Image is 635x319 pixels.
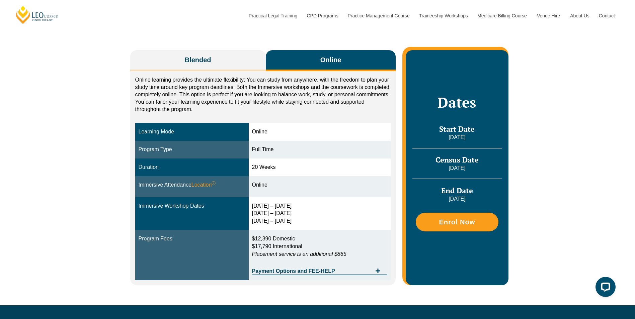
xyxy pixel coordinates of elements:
a: Traineeship Workshops [414,1,472,30]
div: Program Fees [139,235,245,243]
span: Start Date [439,124,475,134]
div: Full Time [252,146,388,153]
a: Venue Hire [532,1,565,30]
span: Location [191,181,216,189]
h2: Dates [412,94,501,111]
span: Blended [185,55,211,65]
div: Program Type [139,146,245,153]
span: Enrol Now [439,219,475,225]
a: CPD Programs [302,1,342,30]
a: Enrol Now [416,213,498,231]
span: Online [320,55,341,65]
sup: ⓘ [212,181,216,186]
div: Learning Mode [139,128,245,136]
a: Medicare Billing Course [472,1,532,30]
div: [DATE] – [DATE] [DATE] – [DATE] [DATE] – [DATE] [252,202,388,225]
p: [DATE] [412,134,501,141]
div: Online [252,181,388,189]
div: Tabs. Open items with Enter or Space, close with Escape and navigate using the Arrow keys. [130,50,396,285]
span: Census Date [435,155,479,165]
span: $17,790 International [252,243,302,249]
span: End Date [441,186,473,195]
p: Online learning provides the ultimate flexibility: You can study from anywhere, with the freedom ... [135,76,391,113]
div: Duration [139,164,245,171]
a: [PERSON_NAME] Centre for Law [15,5,60,24]
em: Placement service is an additional $865 [252,251,346,257]
a: Practical Legal Training [244,1,302,30]
a: Contact [594,1,620,30]
span: $12,390 Domestic [252,236,295,241]
a: Practice Management Course [343,1,414,30]
div: Immersive Attendance [139,181,245,189]
span: Payment Options and FEE-HELP [252,269,372,274]
div: 20 Weeks [252,164,388,171]
a: About Us [565,1,594,30]
p: [DATE] [412,195,501,203]
p: [DATE] [412,165,501,172]
div: Immersive Workshop Dates [139,202,245,210]
iframe: LiveChat chat widget [590,274,618,302]
div: Online [252,128,388,136]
